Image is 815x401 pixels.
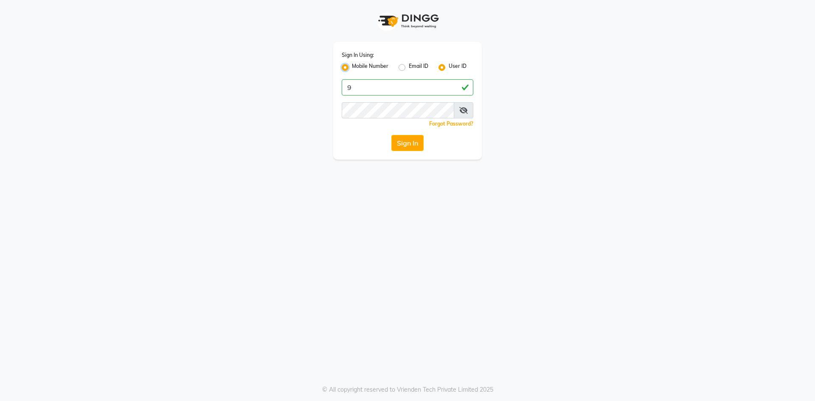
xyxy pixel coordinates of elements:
input: Username [342,102,454,118]
label: Mobile Number [352,62,388,73]
label: Email ID [409,62,428,73]
img: logo1.svg [374,8,441,34]
label: Sign In Using: [342,51,374,59]
label: User ID [449,62,467,73]
input: Username [342,79,473,95]
button: Sign In [391,135,424,151]
a: Forgot Password? [429,121,473,127]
